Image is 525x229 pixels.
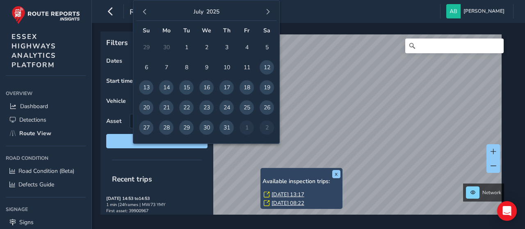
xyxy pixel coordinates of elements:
[6,178,86,191] a: Defects Guide
[240,60,254,75] span: 11
[106,97,126,105] label: Vehicle
[6,152,86,164] div: Road Condition
[106,37,208,48] p: Filters
[179,100,194,115] span: 22
[6,100,86,113] a: Dashboard
[244,27,249,34] span: Fr
[106,202,208,208] div: 1 min | 24 frames | MW73 YMY
[240,80,254,95] span: 18
[199,40,214,54] span: 2
[206,8,219,16] button: 2025
[263,27,270,34] span: Sa
[6,203,86,215] div: Signage
[11,6,80,24] img: rr logo
[19,218,34,226] span: Signs
[446,4,461,18] img: diamond-layout
[159,80,173,95] span: 14
[106,168,158,190] span: Recent trips
[6,113,86,127] a: Detections
[272,191,304,198] a: [DATE] 13:17
[223,27,231,34] span: Th
[219,120,234,135] span: 31
[6,215,86,229] a: Signs
[240,40,254,54] span: 4
[130,7,176,18] span: route-view
[20,102,48,110] span: Dashboard
[202,27,211,34] span: We
[139,80,153,95] span: 13
[139,120,153,135] span: 27
[139,60,153,75] span: 6
[18,167,74,175] span: Road Condition (Beta)
[260,80,274,95] span: 19
[179,60,194,75] span: 8
[106,208,148,214] span: First asset: 39900967
[106,57,122,65] label: Dates
[260,100,274,115] span: 26
[405,39,504,53] input: Search
[6,164,86,178] a: Road Condition (Beta)
[11,32,56,70] span: ESSEX HIGHWAYS ANALYTICS PLATFORM
[103,34,502,224] canvas: Map
[272,200,304,207] a: [DATE] 08:22
[106,77,133,85] label: Start time
[262,178,340,185] h6: Available inspection trips:
[18,181,54,188] span: Defects Guide
[332,170,340,178] button: x
[106,134,208,148] button: Reset filters
[143,27,150,34] span: Su
[112,137,201,145] span: Reset filters
[19,116,46,124] span: Detections
[183,27,190,34] span: Tu
[260,60,274,75] span: 12
[482,189,501,196] span: Network
[219,100,234,115] span: 24
[446,4,507,18] button: [PERSON_NAME]
[6,127,86,140] a: Route View
[159,60,173,75] span: 7
[159,120,173,135] span: 28
[106,195,150,202] strong: [DATE] 14:53 to 14:53
[199,120,214,135] span: 30
[199,100,214,115] span: 23
[199,60,214,75] span: 9
[240,100,254,115] span: 25
[159,100,173,115] span: 21
[139,100,153,115] span: 20
[219,80,234,95] span: 17
[162,27,171,34] span: Mo
[194,8,203,16] button: July
[497,201,517,221] div: Open Intercom Messenger
[179,40,194,54] span: 1
[130,114,194,128] span: Select an asset code
[219,40,234,54] span: 3
[19,129,51,137] span: Route View
[199,80,214,95] span: 16
[260,40,274,54] span: 5
[106,117,121,125] label: Asset
[179,120,194,135] span: 29
[463,4,504,18] span: [PERSON_NAME]
[179,80,194,95] span: 15
[6,87,86,100] div: Overview
[219,60,234,75] span: 10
